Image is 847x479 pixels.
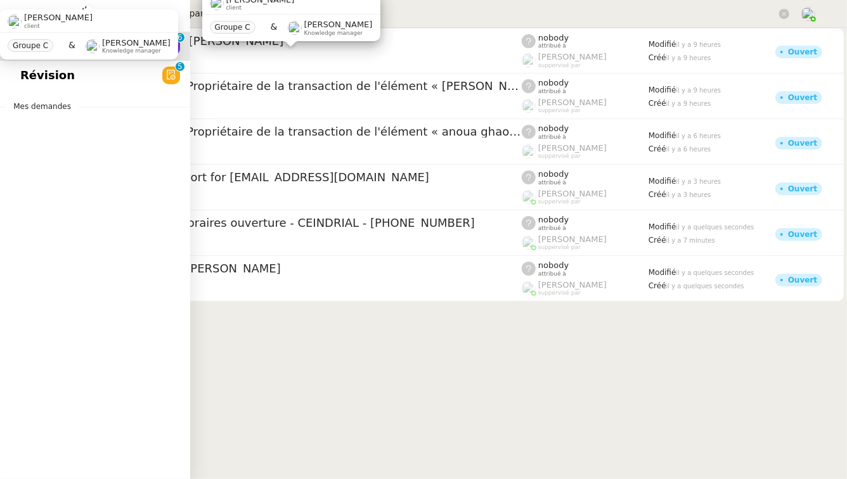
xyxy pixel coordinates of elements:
[176,33,184,42] nz-badge-sup: 6
[538,52,607,61] span: [PERSON_NAME]
[176,62,184,71] nz-badge-sup: 5
[788,48,817,56] div: Ouvert
[538,153,581,160] span: suppervisé par
[65,172,522,183] span: Moderator's spam report for [EMAIL_ADDRESS][DOMAIN_NAME]
[538,33,569,42] span: nobody
[676,132,721,139] span: il y a 6 heures
[666,146,711,153] span: il y a 6 heures
[246,6,777,23] input: Rechercher
[538,179,566,186] span: attribué à
[65,51,522,68] app-user-detailed-label: client
[65,263,522,274] span: Suivre la réponse de [PERSON_NAME]
[178,33,183,44] p: 6
[666,283,744,290] span: il y a quelques secondes
[676,224,754,231] span: il y a quelques secondes
[788,94,817,101] div: Ouvert
[538,78,569,87] span: nobody
[304,30,363,37] span: Knowledge manager
[649,40,676,49] span: Modifié
[649,177,676,186] span: Modifié
[522,169,649,186] app-user-label: attribué à
[6,100,79,113] span: Mes demandes
[538,198,581,205] span: suppervisé par
[649,131,676,140] span: Modifié
[210,21,255,34] nz-tag: Groupe C
[538,271,566,278] span: attribué à
[288,21,302,35] img: users%2FoFdbodQ3TgNoWt9kP3GXAs5oaCq1%2Favatar%2Fprofile-pic.png
[538,225,566,232] span: attribué à
[538,124,569,133] span: nobody
[65,126,522,137] span: Vous êtes désormais Propriétaire de la transaction de l'élément « anoua ghaoi - FR1460 »
[649,144,666,153] span: Créé
[649,53,666,62] span: Créé
[666,54,711,61] span: il y a 9 heures
[666,100,711,107] span: il y a 9 heures
[676,269,754,276] span: il y a quelques secondes
[676,87,721,94] span: il y a 9 heures
[538,260,569,270] span: nobody
[178,62,183,73] p: 5
[522,190,536,204] img: users%2FyQfMwtYgTqhRP2YHWHmG2s2LYaD3%2Favatar%2Fprofile-pic.png
[226,4,242,11] span: client
[788,185,817,193] div: Ouvert
[65,217,522,229] span: Appel manqué hors horaires ouverture - CEINDRIAL - [PHONE_NUMBER]
[522,53,536,67] img: users%2FoFdbodQ3TgNoWt9kP3GXAs5oaCq1%2Favatar%2Fprofile-pic.png
[538,62,581,69] span: suppervisé par
[65,234,522,250] app-user-detailed-label: client
[522,260,649,277] app-user-label: attribué à
[538,88,566,95] span: attribué à
[522,234,649,251] app-user-label: suppervisé par
[676,41,721,48] span: il y a 9 heures
[788,276,817,284] div: Ouvert
[522,144,536,158] img: users%2FoFdbodQ3TgNoWt9kP3GXAs5oaCq1%2Favatar%2Fprofile-pic.png
[538,290,581,297] span: suppervisé par
[20,66,75,85] span: Révision
[649,86,676,94] span: Modifié
[522,215,649,231] app-user-label: attribué à
[649,281,666,290] span: Créé
[538,280,607,290] span: [PERSON_NAME]
[522,143,649,160] app-user-label: suppervisé par
[522,78,649,94] app-user-label: attribué à
[538,215,569,224] span: nobody
[522,98,649,114] app-user-label: suppervisé par
[538,134,566,141] span: attribué à
[20,37,77,56] span: Nouveau
[666,191,711,198] span: il y a 3 heures
[788,139,817,147] div: Ouvert
[649,268,676,277] span: Modifié
[65,97,522,113] app-user-detailed-label: client
[649,190,666,199] span: Créé
[538,98,607,107] span: [PERSON_NAME]
[538,107,581,114] span: suppervisé par
[538,169,569,179] span: nobody
[65,188,522,205] app-user-detailed-label: client
[538,42,566,49] span: attribué à
[65,279,522,296] app-user-detailed-label: client
[522,280,649,297] app-user-label: suppervisé par
[522,281,536,295] img: users%2FyQfMwtYgTqhRP2YHWHmG2s2LYaD3%2Favatar%2Fprofile-pic.png
[522,99,536,113] img: users%2FoFdbodQ3TgNoWt9kP3GXAs5oaCq1%2Favatar%2Fprofile-pic.png
[538,244,581,251] span: suppervisé par
[65,80,522,92] span: Vous êtes désormais Propriétaire de la transaction de l'élément « [PERSON_NAME] - FR1459 »
[522,124,649,140] app-user-label: attribué à
[271,20,278,36] span: &
[304,20,373,29] span: [PERSON_NAME]
[538,189,607,198] span: [PERSON_NAME]
[801,7,815,21] img: users%2FPPrFYTsEAUgQy5cK5MCpqKbOX8K2%2Favatar%2FCapture%20d%E2%80%99e%CC%81cran%202023-06-05%20a%...
[522,33,649,49] app-user-label: attribué à
[538,234,607,244] span: [PERSON_NAME]
[676,178,721,185] span: il y a 3 heures
[649,236,666,245] span: Créé
[522,189,649,205] app-user-label: suppervisé par
[788,231,817,238] div: Ouvert
[65,143,522,159] app-user-detailed-label: client
[522,236,536,250] img: users%2FyQfMwtYgTqhRP2YHWHmG2s2LYaD3%2Favatar%2Fprofile-pic.png
[649,222,676,231] span: Modifié
[649,99,666,108] span: Créé
[538,143,607,153] span: [PERSON_NAME]
[666,237,715,244] span: il y a 7 minutes
[522,52,649,68] app-user-label: suppervisé par
[288,20,373,36] app-user-label: Knowledge manager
